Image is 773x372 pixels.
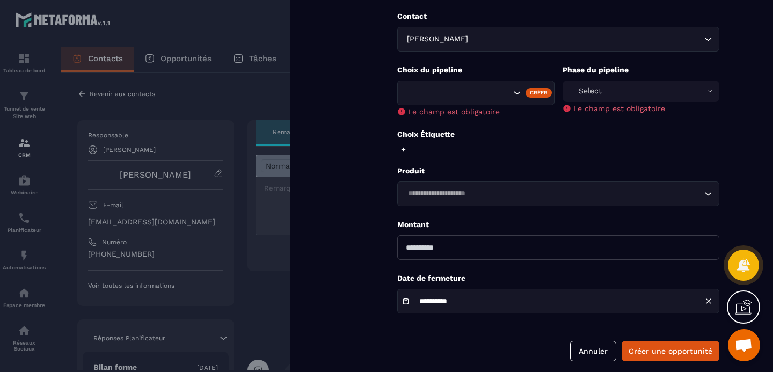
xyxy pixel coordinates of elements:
[397,81,555,105] div: Search for option
[563,65,720,75] p: Phase du pipeline
[397,220,719,230] p: Montant
[622,341,719,361] button: Créer une opportunité
[404,188,702,200] input: Search for option
[573,104,665,113] span: Le champ est obligatoire
[397,181,719,206] div: Search for option
[397,129,719,140] p: Choix Étiquette
[728,329,760,361] div: Ouvrir le chat
[404,33,470,45] span: [PERSON_NAME]
[570,341,616,361] button: Annuler
[526,88,552,98] div: Créer
[470,33,702,45] input: Search for option
[397,65,555,75] p: Choix du pipeline
[397,27,719,52] div: Search for option
[404,87,511,99] input: Search for option
[397,11,719,21] p: Contact
[397,273,719,283] p: Date de fermeture
[397,166,719,176] p: Produit
[408,107,500,116] span: Le champ est obligatoire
